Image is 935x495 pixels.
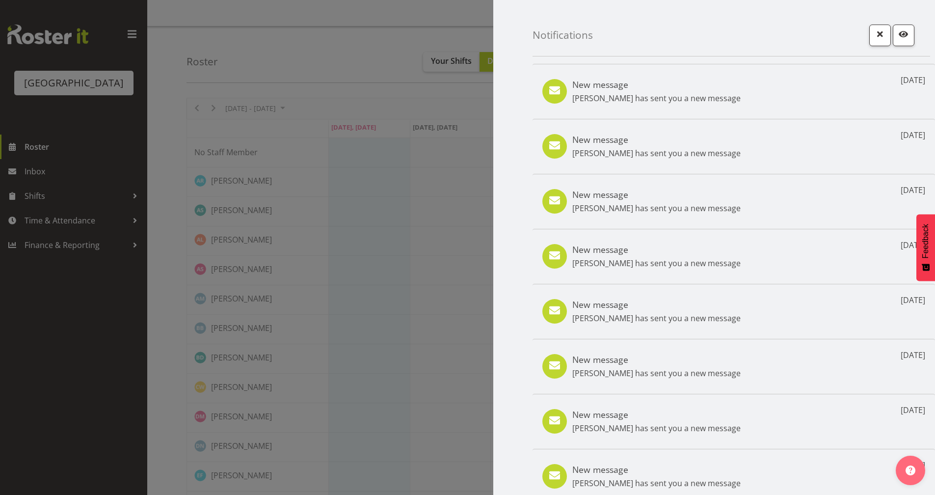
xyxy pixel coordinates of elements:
p: [PERSON_NAME] has sent you a new message [572,312,741,324]
p: [PERSON_NAME] has sent you a new message [572,257,741,269]
button: Mark as read [893,25,914,46]
h5: New message [572,189,741,200]
h5: New message [572,409,741,420]
p: [DATE] [901,239,925,251]
button: Close [869,25,891,46]
h5: New message [572,464,741,475]
p: [DATE] [901,349,925,361]
p: [DATE] [901,184,925,196]
p: [DATE] [901,74,925,86]
p: [PERSON_NAME] has sent you a new message [572,477,741,489]
h5: New message [572,299,741,310]
img: help-xxl-2.png [906,466,915,475]
h5: New message [572,354,741,365]
h5: New message [572,244,741,255]
h4: Notifications [533,29,593,41]
button: Feedback - Show survey [916,214,935,281]
p: [PERSON_NAME] has sent you a new message [572,202,741,214]
p: [DATE] [901,404,925,416]
p: [PERSON_NAME] has sent you a new message [572,422,741,434]
p: [DATE] [901,294,925,306]
p: [PERSON_NAME] has sent you a new message [572,92,741,104]
p: [DATE] [901,129,925,141]
h5: New message [572,79,741,90]
h5: New message [572,134,741,145]
p: [PERSON_NAME] has sent you a new message [572,367,741,379]
span: Feedback [921,224,930,258]
p: [PERSON_NAME] has sent you a new message [572,147,741,159]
